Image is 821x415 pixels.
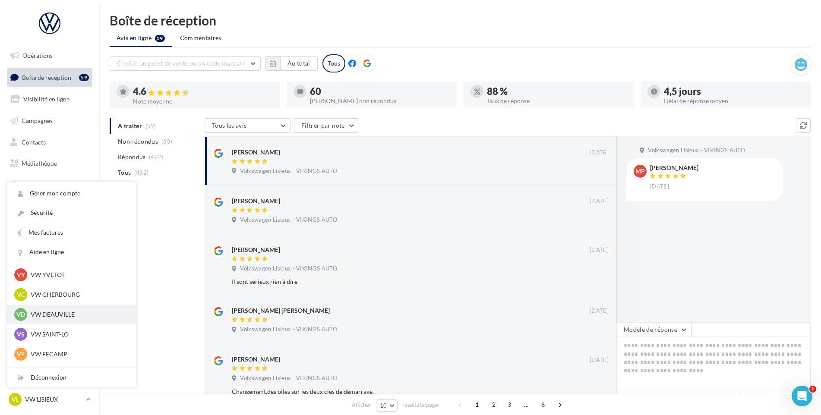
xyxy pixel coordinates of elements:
[590,149,609,157] span: [DATE]
[17,330,25,339] span: VS
[5,226,94,252] a: Campagnes DataOnDemand
[536,398,550,412] span: 6
[5,68,94,87] a: Boîte de réception59
[380,402,387,409] span: 10
[265,56,318,71] button: Au total
[232,197,280,205] div: [PERSON_NAME]
[310,98,450,104] div: [PERSON_NAME] non répondus
[310,87,450,96] div: 60
[240,167,337,175] span: Volkswagen Lisieux - VIKINGS AUTO
[650,183,669,191] span: [DATE]
[322,54,345,72] div: Tous
[118,153,146,161] span: Répondus
[487,98,627,104] div: Taux de réponse
[232,245,280,254] div: [PERSON_NAME]
[7,223,136,242] a: Mes factures
[212,122,247,129] span: Tous les avis
[240,326,337,333] span: Volkswagen Lisieux - VIKINGS AUTO
[5,90,94,108] a: Visibilité en ligne
[5,154,94,173] a: Médiathèque
[352,401,371,409] span: Afficher
[180,34,221,42] span: Commentaires
[22,181,51,189] span: Calendrier
[31,310,126,319] p: VW DEAUVILLE
[161,138,172,145] span: (60)
[502,398,516,412] span: 3
[792,386,812,406] iframe: Intercom live chat
[232,277,553,286] div: Il sont sérieux rien à dire
[17,350,25,358] span: VF
[7,391,92,408] a: VL VW LISIEUX
[240,265,337,273] span: Volkswagen Lisieux - VIKINGS AUTO
[22,160,57,167] span: Médiathèque
[470,398,484,412] span: 1
[5,198,94,223] a: PLV et print personnalisable
[117,60,245,67] span: Choisir un point de vente ou un code magasin
[79,74,89,81] div: 59
[809,386,816,393] span: 1
[590,356,609,364] span: [DATE]
[648,147,745,154] span: Volkswagen Lisieux - VIKINGS AUTO
[22,73,71,81] span: Boîte de réception
[31,330,126,339] p: VW SAINT-LO
[17,290,25,299] span: VC
[280,56,318,71] button: Au total
[294,118,359,133] button: Filtrer par note
[7,203,136,223] a: Sécurité
[590,246,609,254] span: [DATE]
[5,176,94,194] a: Calendrier
[232,306,330,315] div: [PERSON_NAME] [PERSON_NAME]
[22,138,46,145] span: Contacts
[133,87,273,97] div: 4.6
[232,387,553,396] div: Changement,des piles sur les deux clés de démarrage.
[590,307,609,315] span: [DATE]
[31,350,126,358] p: VW FECAMP
[5,47,94,65] a: Opérations
[16,310,25,319] span: VD
[134,169,149,176] span: (482)
[240,216,337,224] span: Volkswagen Lisieux - VIKINGS AUTO
[31,270,126,279] p: VW YVETOT
[7,242,136,262] a: Aide en ligne
[110,56,261,71] button: Choisir un point de vente ou un code magasin
[519,398,533,412] span: ...
[17,270,25,279] span: VY
[118,137,158,146] span: Non répondus
[5,112,94,130] a: Campagnes
[402,401,438,409] span: résultats/page
[664,87,804,96] div: 4,5 jours
[650,165,698,171] div: [PERSON_NAME]
[22,117,53,124] span: Campagnes
[240,374,337,382] span: Volkswagen Lisieux - VIKINGS AUTO
[149,154,164,160] span: (422)
[7,368,136,387] div: Déconnexion
[376,399,398,412] button: 10
[31,290,126,299] p: VW CHERBOURG
[12,395,19,404] span: VL
[205,118,291,133] button: Tous les avis
[232,355,280,364] div: [PERSON_NAME]
[7,184,136,203] a: Gérer mon compte
[590,198,609,205] span: [DATE]
[487,87,627,96] div: 88 %
[110,14,811,27] div: Boîte de réception
[23,95,69,103] span: Visibilité en ligne
[22,52,53,59] span: Opérations
[635,167,645,176] span: MP
[664,98,804,104] div: Délai de réponse moyen
[118,168,131,177] span: Tous
[232,148,280,157] div: [PERSON_NAME]
[616,322,692,337] button: Modèle de réponse
[487,398,501,412] span: 2
[133,98,273,104] div: Note moyenne
[5,133,94,151] a: Contacts
[25,395,82,404] p: VW LISIEUX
